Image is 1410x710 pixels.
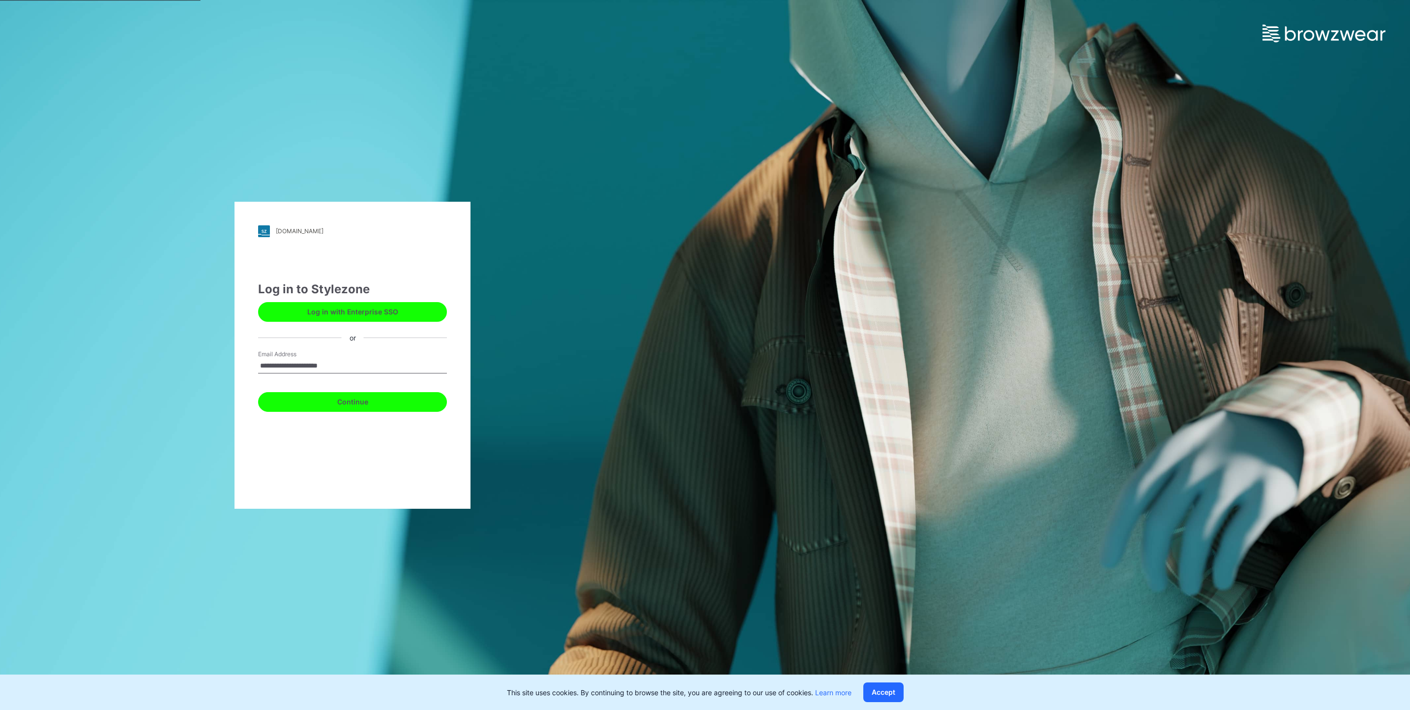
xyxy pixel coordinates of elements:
[258,225,270,237] img: stylezone-logo.562084cfcfab977791bfbf7441f1a819.svg
[815,688,852,697] a: Learn more
[258,350,327,359] label: Email Address
[258,280,447,298] div: Log in to Stylezone
[258,302,447,322] button: Log in with Enterprise SSO
[342,333,364,343] div: or
[863,682,904,702] button: Accept
[276,227,323,235] div: [DOMAIN_NAME]
[258,392,447,412] button: Continue
[1263,25,1385,42] img: browzwear-logo.e42bd6dac1945053ebaf764b6aa21510.svg
[507,687,852,698] p: This site uses cookies. By continuing to browse the site, you are agreeing to our use of cookies.
[258,225,447,237] a: [DOMAIN_NAME]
